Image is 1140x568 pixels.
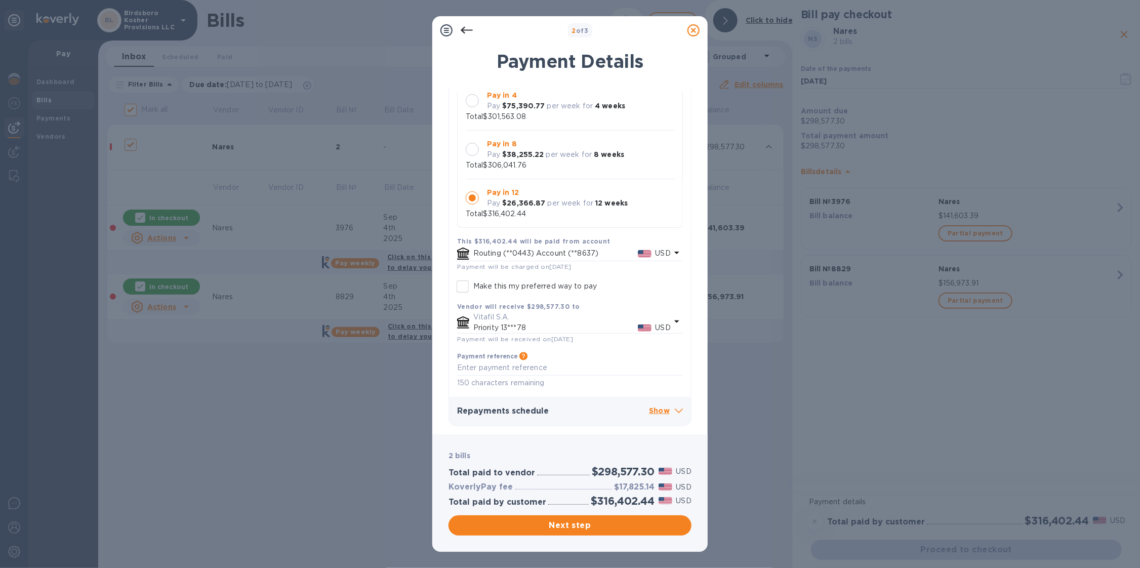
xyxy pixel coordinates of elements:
[487,198,500,209] p: Pay
[592,465,655,478] h2: $298,577.30
[473,322,638,333] p: Priority 13***78
[473,312,671,322] p: Vitafil S.A.
[457,377,683,389] p: 150 characters remaining
[502,102,545,110] b: $75,390.77
[614,482,655,492] h3: $17,825.14
[449,452,470,460] b: 2 bills
[591,495,655,507] h2: $316,402.44
[676,482,691,493] p: USD
[473,248,638,259] p: Routing (**0443) Account (**8637)
[572,27,589,34] b: of 3
[676,466,691,477] p: USD
[449,515,691,536] button: Next step
[449,482,513,492] h3: KoverlyPay fee
[457,519,683,532] span: Next step
[595,102,625,110] b: 4 weeks
[487,140,517,148] b: Pay in 8
[638,324,652,332] img: USD
[656,248,671,259] p: USD
[487,149,500,160] p: Pay
[466,160,526,171] p: Total $306,041.76
[457,407,649,416] h3: Repayments schedule
[487,101,500,111] p: Pay
[457,237,610,245] b: This $316,402.44 will be paid from account
[449,468,535,478] h3: Total paid to vendor
[457,303,580,310] b: Vendor will receive $298,577.30 to
[548,198,594,209] p: per week for
[457,335,573,343] span: Payment will be received on [DATE]
[487,91,517,99] b: Pay in 4
[572,27,576,34] span: 2
[546,149,592,160] p: per week for
[457,263,572,270] span: Payment will be charged on [DATE]
[659,468,672,475] img: USD
[638,250,652,257] img: USD
[656,322,671,333] p: USD
[594,150,624,158] b: 8 weeks
[466,209,526,219] p: Total $316,402.44
[449,498,546,507] h3: Total paid by customer
[547,101,593,111] p: per week for
[676,496,691,506] p: USD
[449,51,691,72] h1: Payment Details
[466,111,526,122] p: Total $301,563.08
[659,497,672,504] img: USD
[457,353,517,360] h3: Payment reference
[595,199,628,207] b: 12 weeks
[502,199,545,207] b: $26,366.87
[487,188,519,196] b: Pay in 12
[473,281,597,292] p: Make this my preferred way to pay
[659,483,672,491] img: USD
[502,150,544,158] b: $38,255.22
[649,405,683,418] p: Show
